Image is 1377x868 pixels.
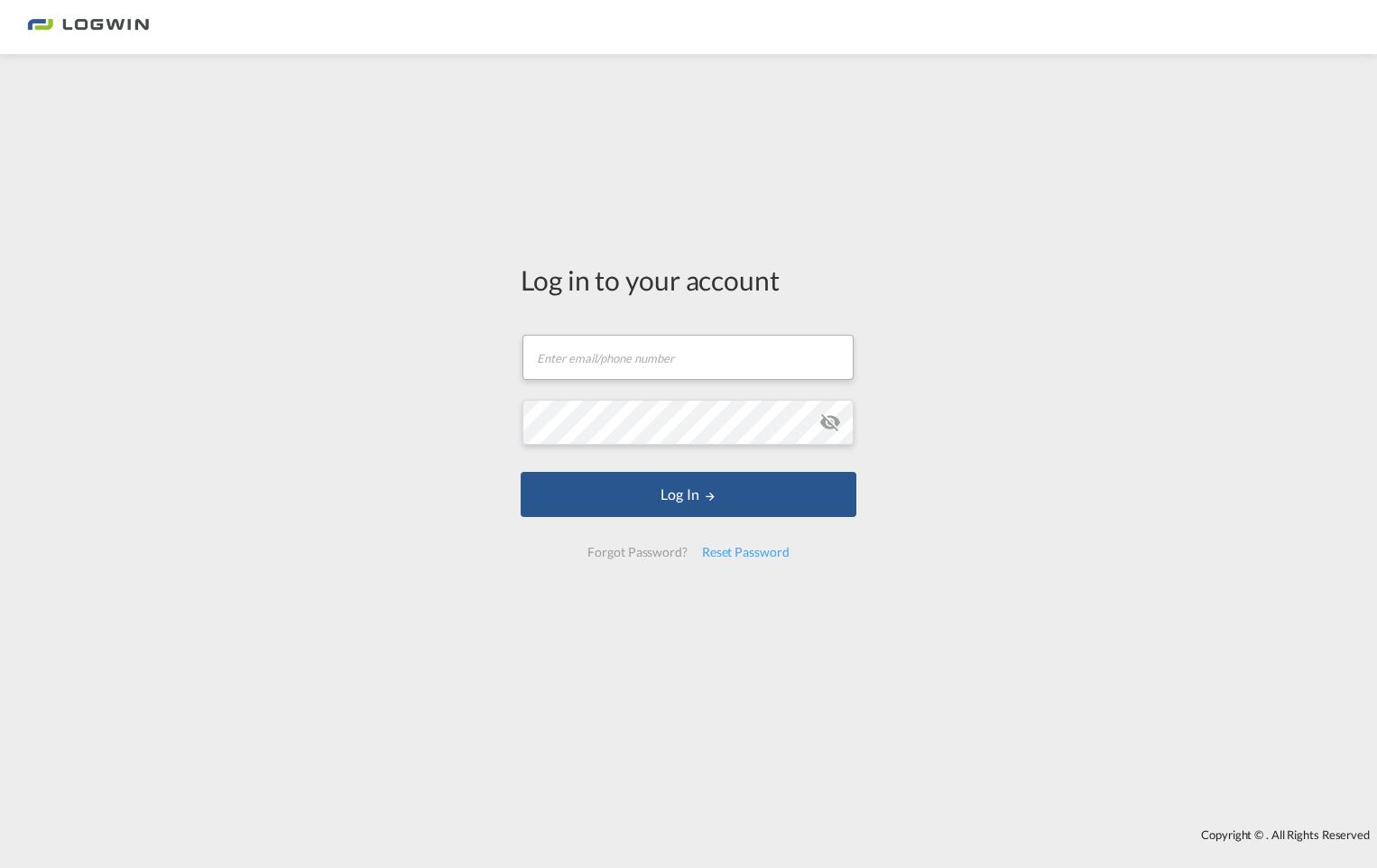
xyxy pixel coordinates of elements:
div: Log in to your account [521,261,856,299]
div: Forgot Password? [580,536,694,568]
div: Reset Password [695,536,797,568]
md-icon: icon-eye-off [819,411,841,433]
input: Enter email/phone number [522,335,854,380]
button: LOGIN [521,472,856,517]
img: 2761ae10d95411efa20a1f5e0282d2d7.png [27,7,149,48]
